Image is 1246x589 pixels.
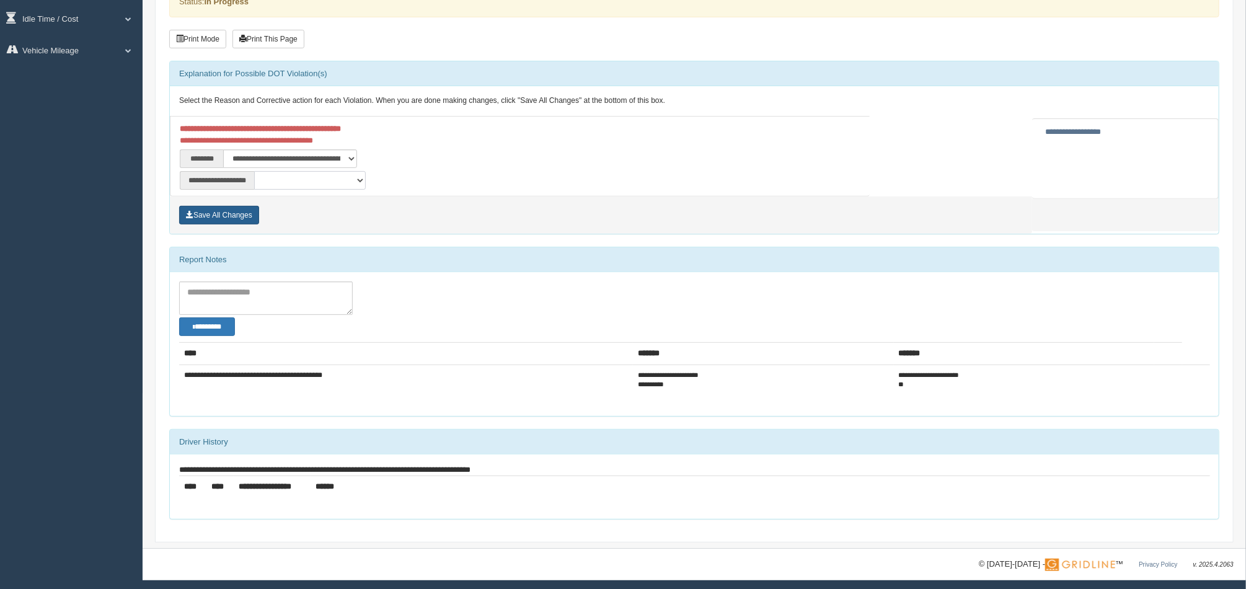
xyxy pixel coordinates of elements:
button: Change Filter Options [179,317,235,336]
div: © [DATE]-[DATE] - ™ [979,558,1234,571]
button: Print This Page [232,30,304,48]
div: Select the Reason and Corrective action for each Violation. When you are done making changes, cli... [170,86,1219,116]
span: v. 2025.4.2063 [1193,561,1234,568]
button: Print Mode [169,30,226,48]
div: Report Notes [170,247,1219,272]
div: Driver History [170,430,1219,454]
img: Gridline [1045,559,1115,571]
button: Save [179,206,259,224]
div: Explanation for Possible DOT Violation(s) [170,61,1219,86]
a: Privacy Policy [1139,561,1177,568]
